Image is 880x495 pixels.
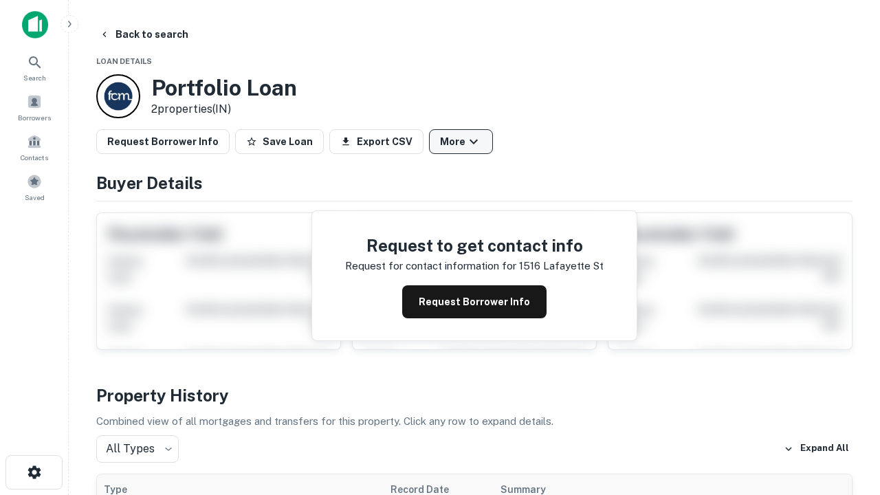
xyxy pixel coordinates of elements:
h4: Buyer Details [96,170,852,195]
button: Back to search [93,22,194,47]
button: Export CSV [329,129,423,154]
p: Request for contact information for [345,258,516,274]
h4: Request to get contact info [345,233,604,258]
button: Expand All [780,439,852,459]
p: 1516 lafayette st [519,258,604,274]
button: Request Borrower Info [96,129,230,154]
span: Saved [25,192,45,203]
a: Borrowers [4,89,65,126]
a: Saved [4,168,65,206]
span: Loan Details [96,57,152,65]
img: capitalize-icon.png [22,11,48,38]
h3: Portfolio Loan [151,75,297,101]
button: Request Borrower Info [402,285,547,318]
a: Contacts [4,129,65,166]
button: Save Loan [235,129,324,154]
span: Search [23,72,46,83]
iframe: Chat Widget [811,341,880,407]
button: More [429,129,493,154]
span: Borrowers [18,112,51,123]
span: Contacts [21,152,48,163]
h4: Property History [96,383,852,408]
p: Combined view of all mortgages and transfers for this property. Click any row to expand details. [96,413,852,430]
div: All Types [96,435,179,463]
a: Search [4,49,65,86]
p: 2 properties (IN) [151,101,297,118]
